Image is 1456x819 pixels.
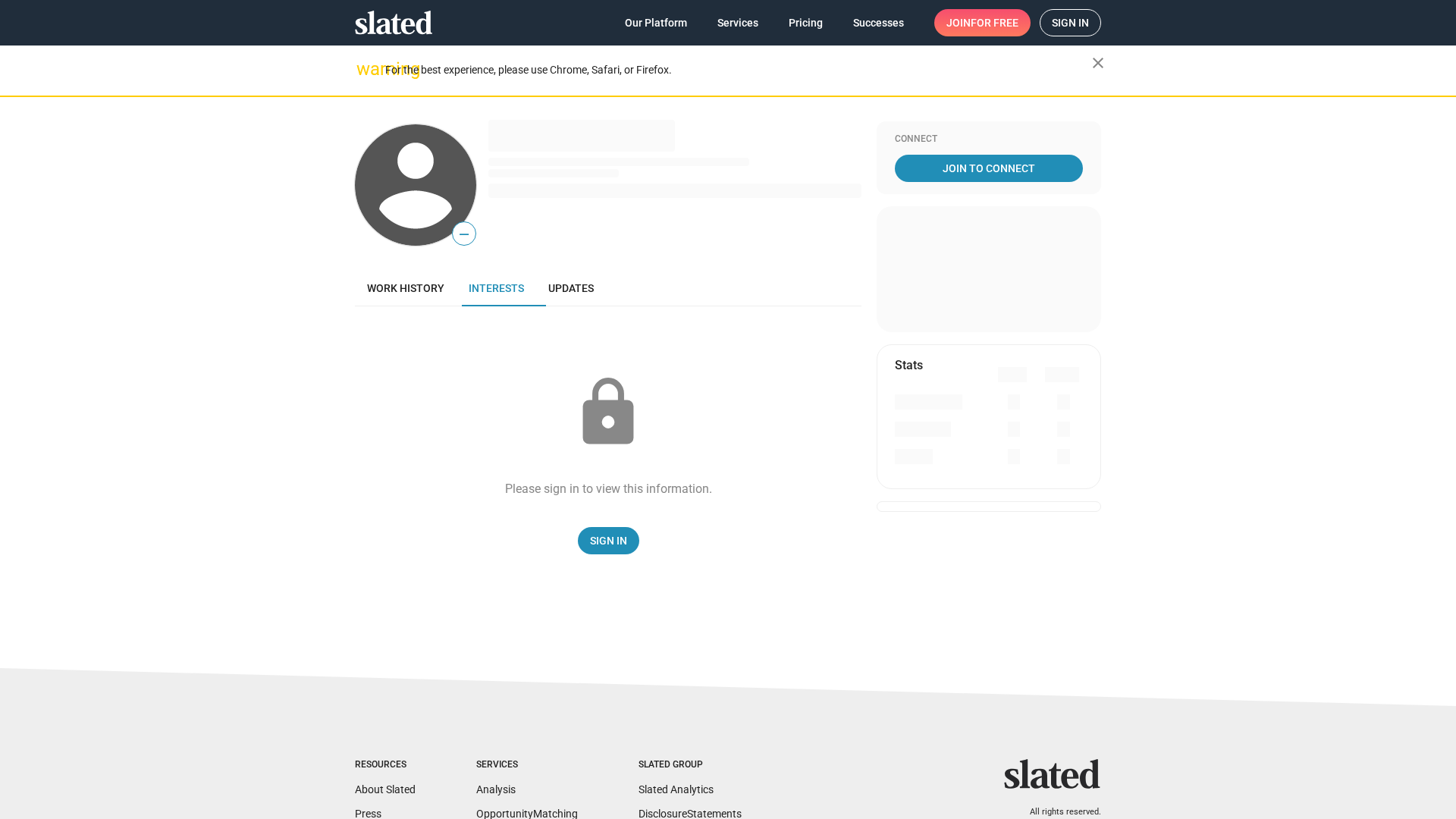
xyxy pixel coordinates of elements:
[895,133,1083,146] div: Connect
[639,783,714,795] a: Slated Analytics
[590,527,627,554] span: Sign In
[1052,10,1089,36] span: Sign in
[356,60,375,78] mat-icon: warning
[895,155,1083,182] a: Join To Connect
[476,759,578,771] div: Services
[777,9,835,36] a: Pricing
[367,282,444,294] span: Work history
[613,9,699,36] a: Our Platform
[385,60,1092,80] div: For the best experience, please use Chrome, Safari, or Firefox.
[717,9,758,36] span: Services
[971,9,1018,36] span: for free
[841,9,916,36] a: Successes
[789,9,823,36] span: Pricing
[355,759,416,771] div: Resources
[895,357,923,373] mat-card-title: Stats
[705,9,770,36] a: Services
[505,481,712,497] div: Please sign in to view this information.
[355,783,416,795] a: About Slated
[469,282,524,294] span: Interests
[625,9,687,36] span: Our Platform
[476,783,516,795] a: Analysis
[453,224,475,244] span: —
[355,270,457,306] a: Work history
[457,270,536,306] a: Interests
[1040,9,1101,36] a: Sign in
[1089,54,1107,72] mat-icon: close
[570,375,646,450] mat-icon: lock
[934,9,1031,36] a: Joinfor free
[639,759,742,771] div: Slated Group
[536,270,606,306] a: Updates
[946,9,1018,36] span: Join
[578,527,639,554] a: Sign In
[853,9,904,36] span: Successes
[898,155,1080,182] span: Join To Connect
[548,282,594,294] span: Updates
